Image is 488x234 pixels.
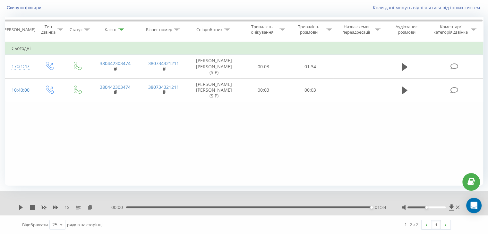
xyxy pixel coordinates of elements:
button: Скинути фільтри [5,5,45,11]
div: Тривалість розмови [293,24,325,35]
a: Коли дані можуть відрізнятися вiд інших систем [373,4,483,11]
span: 1 x [64,204,69,211]
div: Співробітник [196,27,223,32]
a: 380442303474 [100,60,131,66]
td: 01:34 [287,55,333,79]
a: 1 [431,220,441,229]
td: [PERSON_NAME] [PERSON_NAME] (SIP) [188,78,240,102]
td: 00:03 [240,78,287,102]
div: Accessibility label [370,206,373,209]
div: Accessibility label [425,206,428,209]
div: Статус [70,27,82,32]
div: Тип дзвінка [40,24,56,35]
td: 00:03 [240,55,287,79]
td: 00:03 [287,78,333,102]
div: 25 [52,221,57,228]
div: [PERSON_NAME] [3,27,35,32]
a: 380442303474 [100,84,131,90]
div: Бізнес номер [146,27,172,32]
span: Відображати [22,222,48,228]
div: Аудіозапис розмови [388,24,425,35]
td: Сьогодні [5,42,483,55]
div: 10:40:00 [12,84,29,96]
div: Open Intercom Messenger [466,198,482,213]
span: 00:00 [111,204,126,211]
div: Тривалість очікування [246,24,278,35]
a: 380734321211 [148,84,179,90]
div: Клієнт [105,27,117,32]
a: 380734321211 [148,60,179,66]
div: Назва схеми переадресації [339,24,373,35]
span: 01:34 [374,204,386,211]
div: Коментар/категорія дзвінка [432,24,469,35]
div: 17:31:47 [12,60,29,73]
div: 1 - 2 з 2 [405,221,418,228]
span: рядків на сторінці [67,222,102,228]
td: [PERSON_NAME] [PERSON_NAME] (SIP) [188,55,240,79]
